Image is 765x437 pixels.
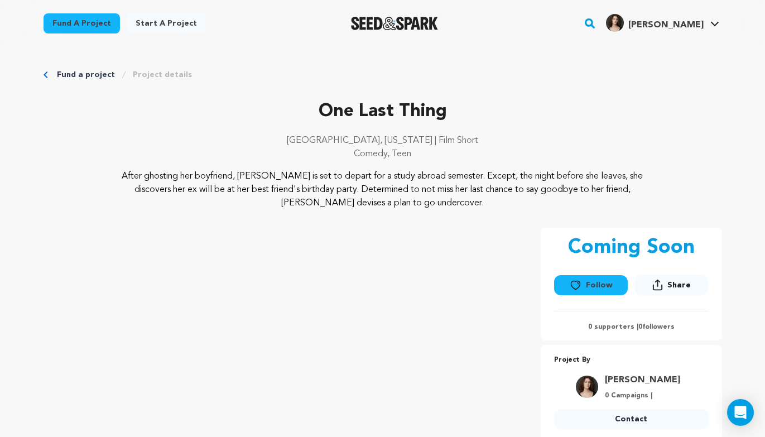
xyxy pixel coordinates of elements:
[634,275,708,300] span: Share
[44,134,722,147] p: [GEOGRAPHIC_DATA], [US_STATE] | Film Short
[44,13,120,33] a: Fund a project
[605,373,680,387] a: Goto Stella Naymik profile
[606,14,624,32] img: af713c25bcc1cbff.jpg
[44,147,722,161] p: Comedy, Teen
[604,12,721,35] span: Stella N.'s Profile
[133,69,192,80] a: Project details
[638,324,642,330] span: 0
[554,275,628,295] button: Follow
[554,323,709,332] p: 0 supporters | followers
[127,13,206,33] a: Start a project
[351,17,439,30] a: Seed&Spark Homepage
[351,17,439,30] img: Seed&Spark Logo Dark Mode
[554,354,709,367] p: Project By
[634,275,708,295] button: Share
[667,280,691,291] span: Share
[554,409,709,429] a: Contact
[604,12,721,32] a: Stella N.'s Profile
[576,376,598,398] img: af713c25bcc1cbff.jpg
[606,14,704,32] div: Stella N.'s Profile
[628,21,704,30] span: [PERSON_NAME]
[44,98,722,125] p: One Last Thing
[605,391,680,400] p: 0 Campaigns |
[111,170,654,210] p: After ghosting her boyfriend, [PERSON_NAME] is set to depart for a study abroad semester. Except,...
[568,237,695,259] p: Coming Soon
[44,69,722,80] div: Breadcrumb
[727,399,754,426] div: Open Intercom Messenger
[57,69,115,80] a: Fund a project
